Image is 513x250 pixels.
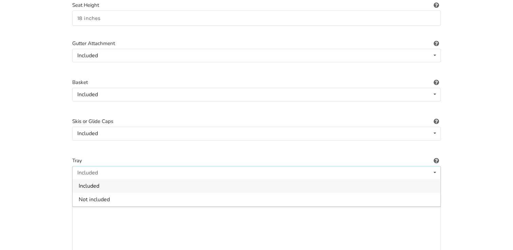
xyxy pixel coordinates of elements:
label: Skis or Glide Caps [72,118,441,125]
span: Not included [79,196,110,203]
div: Included [77,92,98,97]
div: Included [77,53,98,58]
div: Included [77,131,98,136]
label: Gutter Attachment [72,40,441,47]
label: Seat Height [72,1,441,9]
span: Included [79,182,99,190]
div: Included [77,170,98,175]
label: Basket [72,79,441,86]
label: Tray [72,157,441,165]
